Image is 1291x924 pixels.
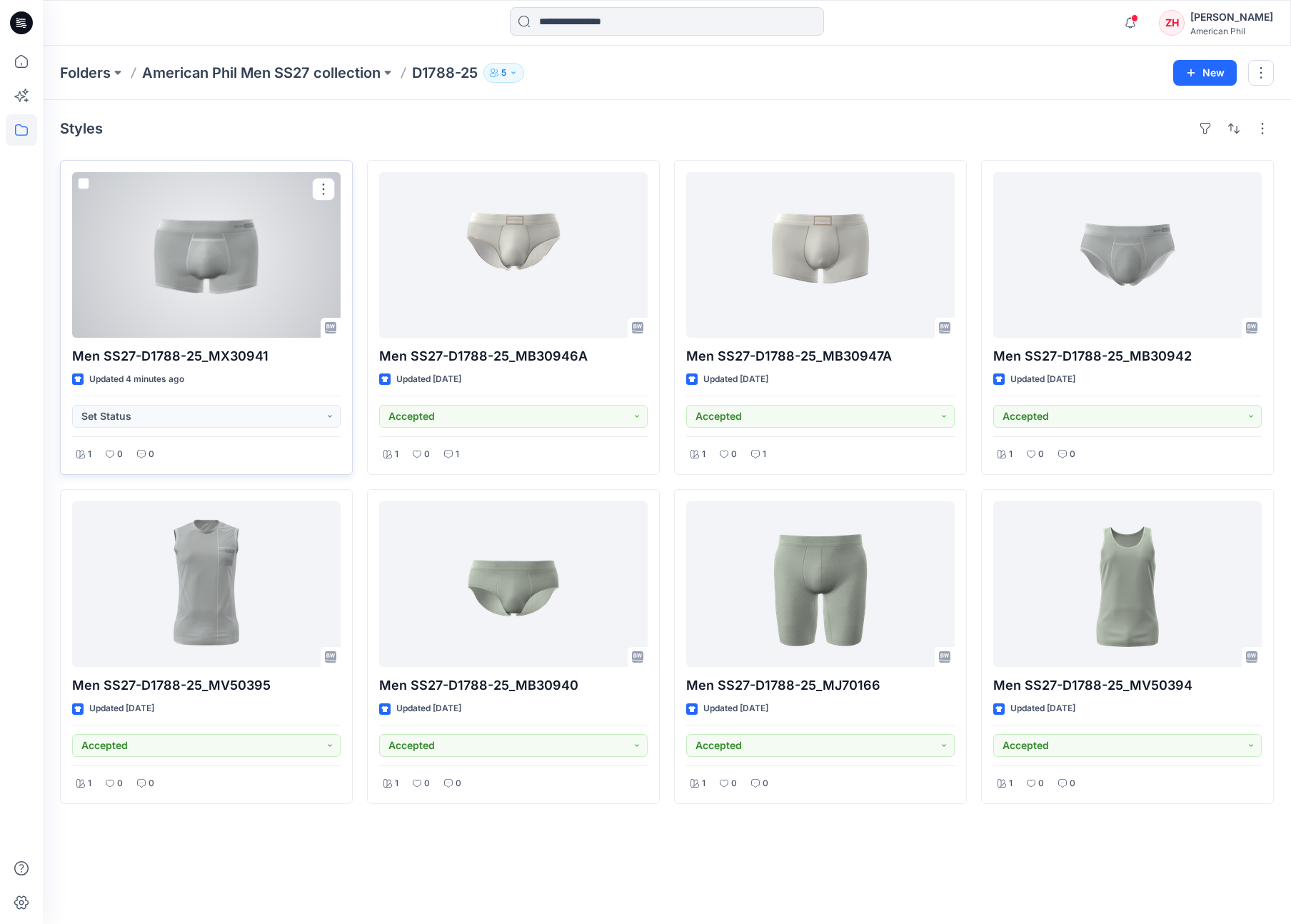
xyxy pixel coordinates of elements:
a: Men SS27-D1788-25_MV50395 [72,501,341,667]
p: Updated [DATE] [703,372,768,387]
p: Men SS27-D1788-25_MB30940 [379,676,648,695]
div: ZH [1159,10,1185,36]
p: 0 [149,447,154,462]
p: 1 [763,447,766,462]
p: Men SS27-D1788-25_MJ70166 [686,676,955,695]
p: Updated [DATE] [396,372,461,387]
div: American Phil [1190,26,1273,36]
a: Folders [60,63,111,83]
p: D1788-25 [412,63,478,83]
p: 1 [702,447,705,462]
p: 0 [117,447,123,462]
p: Men SS27-D1788-25_MV50395 [72,676,341,695]
p: 1 [456,447,459,462]
p: 0 [456,776,461,791]
p: Men SS27-D1788-25_MV50394 [993,676,1262,695]
p: Men SS27-D1788-25_MB30942 [993,346,1262,366]
button: 5 [483,63,524,83]
a: Men SS27-D1788-25_MX30941 [72,172,341,338]
p: 1 [702,776,705,791]
p: 0 [1070,776,1075,791]
p: 1 [88,447,91,462]
p: Men SS27-D1788-25_MX30941 [72,346,341,366]
p: Updated 4 minutes ago [89,372,184,387]
a: Men SS27-D1788-25_MV50394 [993,501,1262,667]
p: 0 [1070,447,1075,462]
p: 0 [763,776,768,791]
a: Men SS27-D1788-25_MB30946A [379,172,648,338]
p: Updated [DATE] [1010,701,1075,716]
p: Updated [DATE] [703,701,768,716]
p: 0 [149,776,154,791]
p: 0 [424,447,430,462]
p: 1 [1009,447,1013,462]
a: Men SS27-D1788-25_MB30947A [686,172,955,338]
p: 1 [88,776,91,791]
a: Men SS27-D1788-25_MJ70166 [686,501,955,667]
p: Updated [DATE] [1010,372,1075,387]
h4: Styles [60,120,103,137]
p: 0 [424,776,430,791]
p: 0 [117,776,123,791]
p: Updated [DATE] [89,701,154,716]
p: 1 [1009,776,1013,791]
p: 1 [395,776,398,791]
p: Men SS27-D1788-25_MB30947A [686,346,955,366]
a: American Phil Men SS27 collection [142,63,381,83]
p: 0 [731,447,737,462]
div: [PERSON_NAME] [1190,9,1273,26]
a: Men SS27-D1788-25_MB30942 [993,172,1262,338]
p: 1 [395,447,398,462]
p: 5 [501,65,506,81]
p: 0 [1038,447,1044,462]
p: 0 [731,776,737,791]
a: Men SS27-D1788-25_MB30940 [379,501,648,667]
p: Updated [DATE] [396,701,461,716]
p: Men SS27-D1788-25_MB30946A [379,346,648,366]
p: 0 [1038,776,1044,791]
button: New [1173,60,1237,86]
